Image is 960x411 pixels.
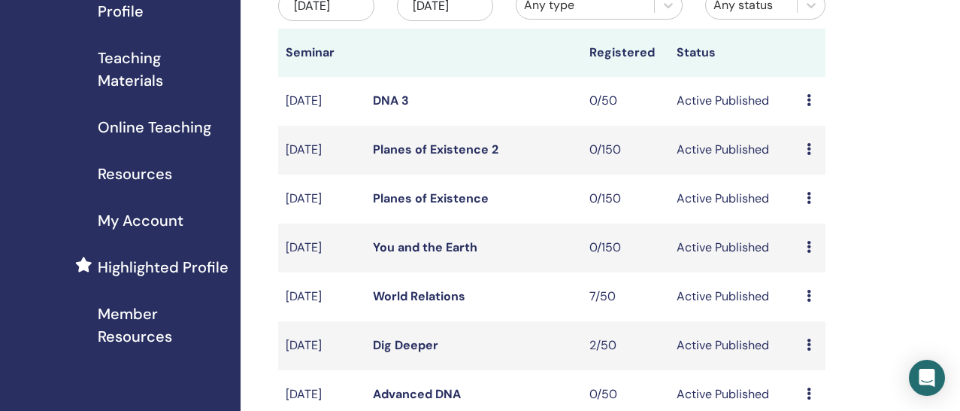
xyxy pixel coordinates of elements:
td: [DATE] [278,126,365,175]
td: 0/150 [582,224,669,272]
td: [DATE] [278,175,365,224]
span: Highlighted Profile [98,256,229,279]
td: 0/150 [582,175,669,224]
td: [DATE] [278,321,365,370]
a: Planes of Existence 2 [373,142,498,157]
th: Seminar [278,29,365,77]
td: [DATE] [278,77,365,126]
td: Active Published [669,272,799,321]
td: Active Published [669,126,799,175]
th: Status [669,29,799,77]
td: Active Published [669,321,799,370]
span: Resources [98,163,172,185]
a: You and the Earth [373,239,477,255]
a: Advanced DNA [373,386,461,402]
td: 2/50 [582,321,669,370]
td: 0/150 [582,126,669,175]
th: Registered [582,29,669,77]
td: 0/50 [582,77,669,126]
div: Open Intercom Messenger [909,360,945,396]
td: [DATE] [278,272,365,321]
span: Member Resources [98,303,229,348]
td: [DATE] [278,224,365,272]
td: Active Published [669,175,799,224]
a: World Relations [373,288,465,304]
a: Planes of Existence [373,190,489,206]
span: Online Teaching [98,116,211,139]
span: My Account [98,209,183,232]
a: DNA 3 [373,93,409,108]
td: Active Published [669,77,799,126]
a: Dig Deeper [373,337,438,353]
span: Teaching Materials [98,47,229,92]
td: 7/50 [582,272,669,321]
td: Active Published [669,224,799,272]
